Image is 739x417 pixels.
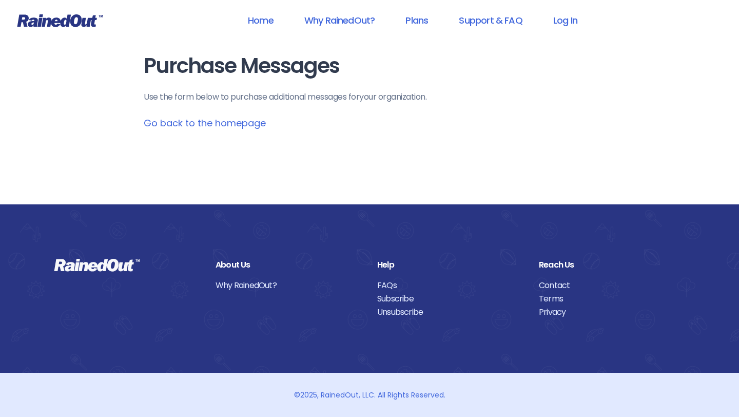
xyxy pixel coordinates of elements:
[539,258,685,272] div: Reach Us
[216,258,362,272] div: About Us
[291,9,388,32] a: Why RainedOut?
[377,279,523,292] a: FAQs
[144,117,266,129] a: Go back to the homepage
[235,9,287,32] a: Home
[216,279,362,292] a: Why RainedOut?
[144,54,595,78] h1: Purchase Messages
[539,279,685,292] a: Contact
[392,9,441,32] a: Plans
[377,306,523,319] a: Unsubscribe
[144,91,595,103] p: Use the form below to purchase additional messages for your organization .
[377,292,523,306] a: Subscribe
[540,9,591,32] a: Log In
[445,9,535,32] a: Support & FAQ
[377,258,523,272] div: Help
[539,306,685,319] a: Privacy
[539,292,685,306] a: Terms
